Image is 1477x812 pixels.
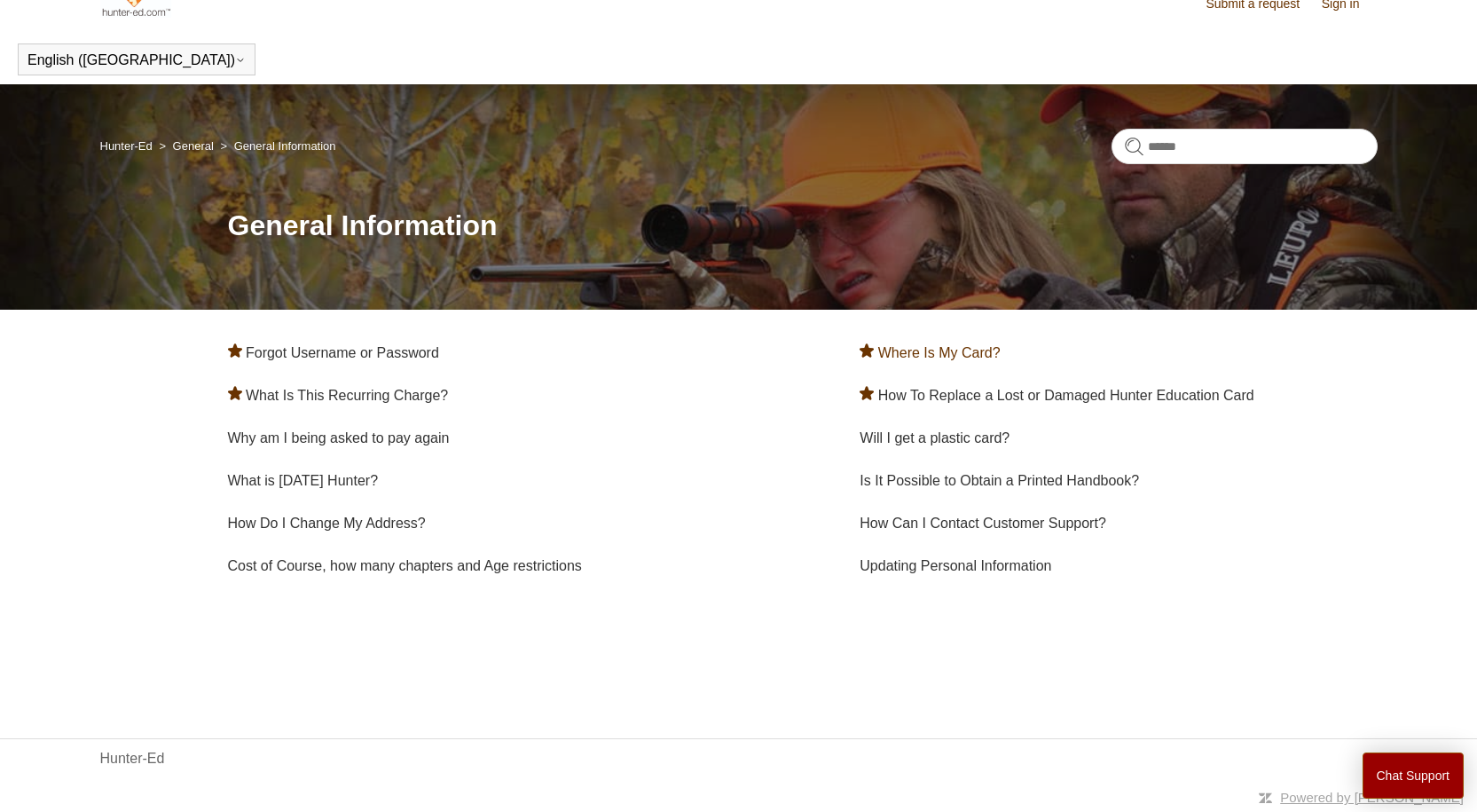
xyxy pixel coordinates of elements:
a: Hunter-Ed [100,139,153,153]
a: General [173,139,214,153]
svg: Promoted article [860,386,874,400]
a: Powered by [PERSON_NAME] [1280,790,1464,805]
a: How Can I Contact Customer Support? [860,516,1105,531]
svg: Promoted article [228,343,242,358]
a: Cost of Course, how many chapters and Age restrictions [228,558,582,573]
a: How Do I Change My Address? [228,516,426,531]
svg: Promoted article [860,343,874,358]
a: Hunter-Ed [100,748,165,769]
button: English ([GEOGRAPHIC_DATA]) [27,52,246,68]
a: What Is This Recurring Charge? [246,388,448,403]
a: What is [DATE] Hunter? [228,473,379,488]
a: Forgot Username or Password [246,345,439,360]
input: Search [1112,129,1378,164]
a: Why am I being asked to pay again [228,430,450,445]
a: Is It Possible to Obtain a Printed Handbook? [860,473,1139,488]
a: General Information [234,139,336,153]
li: General [155,139,216,153]
a: Will I get a plastic card? [860,430,1010,445]
svg: Promoted article [228,386,242,400]
button: Chat Support [1363,753,1465,799]
h1: General Information [228,204,1378,247]
a: Updating Personal Information [860,558,1051,573]
li: General Information [216,139,335,153]
a: Where Is My Card? [878,345,1001,360]
a: How To Replace a Lost or Damaged Hunter Education Card [878,388,1254,403]
li: Hunter-Ed [100,139,156,153]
